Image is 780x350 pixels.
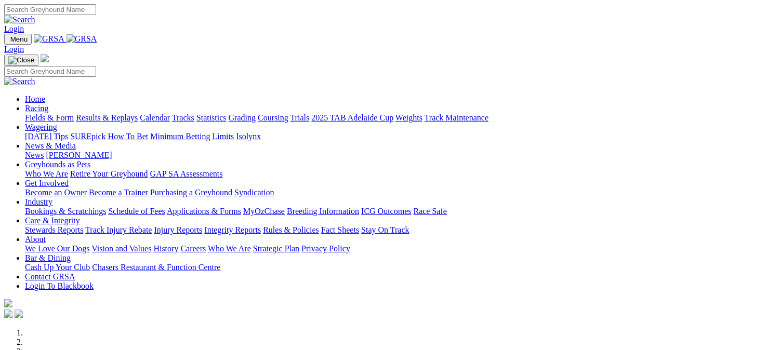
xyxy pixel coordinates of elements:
[8,56,34,64] img: Close
[395,113,422,122] a: Weights
[140,113,170,122] a: Calendar
[229,113,256,122] a: Grading
[425,113,488,122] a: Track Maintenance
[46,151,112,159] a: [PERSON_NAME]
[108,132,149,141] a: How To Bet
[154,225,202,234] a: Injury Reports
[234,188,274,197] a: Syndication
[4,15,35,24] img: Search
[41,54,49,62] img: logo-grsa-white.png
[25,272,75,281] a: Contact GRSA
[25,281,94,290] a: Login To Blackbook
[311,113,393,122] a: 2025 TAB Adelaide Cup
[92,263,220,272] a: Chasers Restaurant & Function Centre
[253,244,299,253] a: Strategic Plan
[25,207,776,216] div: Industry
[70,169,148,178] a: Retire Your Greyhound
[76,113,138,122] a: Results & Replays
[25,225,776,235] div: Care & Integrity
[413,207,446,216] a: Race Safe
[25,225,83,234] a: Stewards Reports
[236,132,261,141] a: Isolynx
[4,34,32,45] button: Toggle navigation
[10,35,28,43] span: Menu
[153,244,178,253] a: History
[25,216,80,225] a: Care & Integrity
[25,169,776,179] div: Greyhounds as Pets
[287,207,359,216] a: Breeding Information
[180,244,206,253] a: Careers
[204,225,261,234] a: Integrity Reports
[25,123,57,131] a: Wagering
[4,77,35,86] img: Search
[4,4,96,15] input: Search
[321,225,359,234] a: Fact Sheets
[4,299,12,307] img: logo-grsa-white.png
[34,34,64,44] img: GRSA
[25,132,776,141] div: Wagering
[25,253,71,262] a: Bar & Dining
[25,188,776,197] div: Get Involved
[25,104,48,113] a: Racing
[25,151,44,159] a: News
[25,188,87,197] a: Become an Owner
[25,263,776,272] div: Bar & Dining
[108,207,165,216] a: Schedule of Fees
[25,151,776,160] div: News & Media
[361,207,411,216] a: ICG Outcomes
[89,188,148,197] a: Become a Trainer
[25,207,106,216] a: Bookings & Scratchings
[70,132,105,141] a: SUREpick
[25,244,89,253] a: We Love Our Dogs
[290,113,309,122] a: Trials
[196,113,227,122] a: Statistics
[4,309,12,318] img: facebook.svg
[25,132,68,141] a: [DATE] Tips
[85,225,152,234] a: Track Injury Rebate
[15,309,23,318] img: twitter.svg
[172,113,194,122] a: Tracks
[301,244,350,253] a: Privacy Policy
[25,235,46,244] a: About
[150,132,234,141] a: Minimum Betting Limits
[150,169,223,178] a: GAP SA Assessments
[25,263,90,272] a: Cash Up Your Club
[361,225,409,234] a: Stay On Track
[208,244,251,253] a: Who We Are
[25,141,76,150] a: News & Media
[25,95,45,103] a: Home
[167,207,241,216] a: Applications & Forms
[4,55,38,66] button: Toggle navigation
[4,24,24,33] a: Login
[91,244,151,253] a: Vision and Values
[25,244,776,253] div: About
[150,188,232,197] a: Purchasing a Greyhound
[25,160,90,169] a: Greyhounds as Pets
[25,197,52,206] a: Industry
[67,34,97,44] img: GRSA
[25,113,74,122] a: Fields & Form
[243,207,285,216] a: MyOzChase
[25,169,68,178] a: Who We Are
[4,66,96,77] input: Search
[258,113,288,122] a: Coursing
[4,45,24,53] a: Login
[25,113,776,123] div: Racing
[263,225,319,234] a: Rules & Policies
[25,179,69,187] a: Get Involved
